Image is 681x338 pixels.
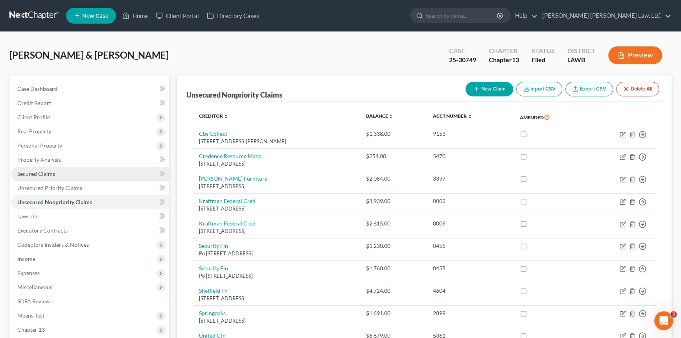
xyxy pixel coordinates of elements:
i: unfold_more [388,114,393,119]
a: Security Fin [199,242,228,249]
span: 13 [512,56,519,63]
span: Client Profile [17,114,50,120]
a: SOFA Review [11,294,169,308]
div: $2,084.00 [366,175,420,183]
div: [STREET_ADDRESS] [199,317,353,325]
div: [STREET_ADDRESS] [199,227,353,235]
i: unfold_more [467,114,472,119]
a: Kraftman Federal Cred [199,198,256,204]
a: Credit Report [11,96,169,110]
div: [STREET_ADDRESS][PERSON_NAME] [199,138,353,145]
button: New Claim [466,82,513,96]
span: SOFA Review [17,298,50,305]
a: Security Fin [199,265,228,272]
div: 25-30749 [449,55,476,65]
i: unfold_more [224,114,228,119]
div: 9153 [433,130,507,138]
div: $4,724.00 [366,287,420,295]
div: $2,615.00 [366,220,420,227]
a: Secured Claims [11,167,169,181]
a: Case Dashboard [11,82,169,96]
div: $3,939.00 [366,197,420,205]
span: Real Property [17,128,51,135]
span: Lawsuits [17,213,39,220]
span: Personal Property [17,142,62,149]
a: Directory Cases [203,9,263,23]
div: Status [532,46,555,55]
a: Unsecured Priority Claims [11,181,169,195]
a: Credence Resource Mana [199,153,261,159]
div: Case [449,46,476,55]
div: $1,230.00 [366,242,420,250]
a: Home [118,9,152,23]
button: Import CSV [516,82,562,96]
div: LAWB [567,55,596,65]
a: Cbs Collect [199,130,227,137]
span: Expenses [17,270,40,276]
div: [STREET_ADDRESS] [199,205,353,212]
a: Client Portal [152,9,203,23]
button: Preview [608,46,662,64]
div: District [567,46,596,55]
a: Balance unfold_more [366,113,393,119]
span: Unsecured Nonpriority Claims [17,199,92,205]
div: $1,760.00 [366,264,420,272]
iframe: Intercom live chat [654,311,673,330]
div: Chapter [489,55,519,65]
div: [STREET_ADDRESS] [199,183,353,190]
div: $1,691.00 [366,309,420,317]
a: [PERSON_NAME] [PERSON_NAME] Law, LLC [538,9,671,23]
a: Creditor unfold_more [199,113,228,119]
div: Po [STREET_ADDRESS] [199,250,353,257]
a: Lawsuits [11,209,169,223]
a: Export CSV [565,82,613,96]
a: Springoaks [199,310,226,316]
div: $1,338.00 [366,130,420,138]
a: Kraftman Federal Cred [199,220,256,227]
button: Delete All [616,82,659,96]
span: Miscellaneous [17,284,52,290]
a: Help [511,9,537,23]
span: Executory Contracts [17,227,68,234]
span: Secured Claims [17,170,55,177]
div: [STREET_ADDRESS] [199,295,353,302]
a: Sheffield Fn [199,287,228,294]
div: [STREET_ADDRESS] [199,160,353,168]
div: 0455 [433,242,507,250]
span: [PERSON_NAME] & [PERSON_NAME] [9,49,169,61]
span: Credit Report [17,100,51,106]
div: Filed [532,55,555,65]
span: Unsecured Priority Claims [17,185,82,191]
div: 0002 [433,197,507,205]
div: 0455 [433,264,507,272]
input: Search by name... [426,8,498,23]
span: Codebtors Insiders & Notices [17,241,89,248]
span: New Case [82,13,109,19]
a: Executory Contracts [11,223,169,238]
a: Property Analysis [11,153,169,167]
div: Chapter [489,46,519,55]
a: Unsecured Nonpriority Claims [11,195,169,209]
div: Po [STREET_ADDRESS] [199,272,353,280]
th: Amended [513,108,585,126]
div: 3397 [433,175,507,183]
div: Unsecured Nonpriority Claims [186,90,282,100]
span: Chapter 13 [17,326,45,333]
span: Property Analysis [17,156,61,163]
div: 4604 [433,287,507,295]
span: Means Test [17,312,44,319]
a: Acct Number unfold_more [433,113,472,119]
div: 5470 [433,152,507,160]
div: 2899 [433,309,507,317]
span: 3 [670,311,677,318]
a: [PERSON_NAME] Furniture [199,175,267,182]
div: $254.00 [366,152,420,160]
span: Income [17,255,35,262]
div: 0009 [433,220,507,227]
span: Case Dashboard [17,85,57,92]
